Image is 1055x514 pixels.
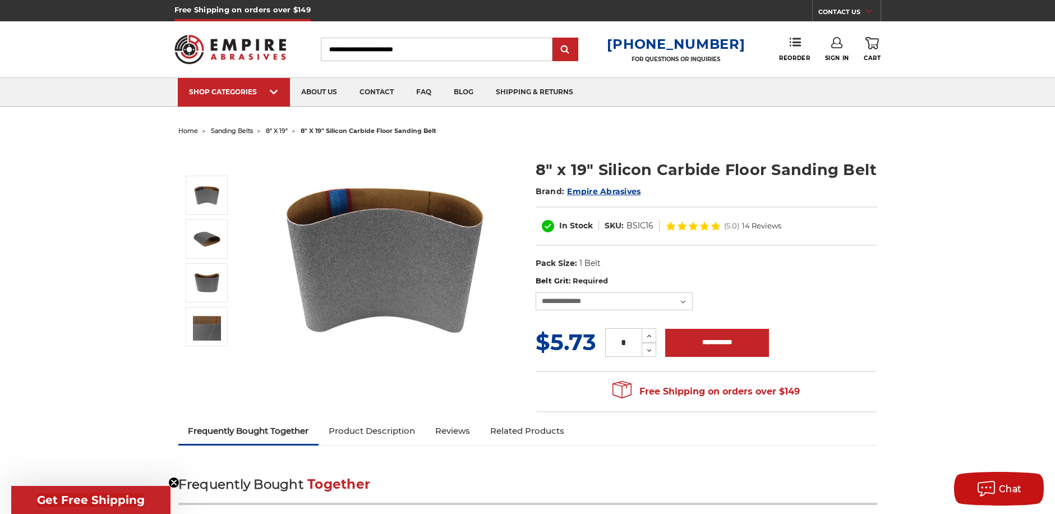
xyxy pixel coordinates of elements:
label: Belt Grit: [536,276,877,287]
a: [PHONE_NUMBER] [607,36,745,52]
a: Frequently Bought Together [178,419,319,443]
dt: SKU: [605,220,624,232]
div: Get Free ShippingClose teaser [11,486,171,514]
a: Empire Abrasives [567,186,641,196]
a: Reorder [779,37,810,61]
span: Together [307,476,370,492]
span: $5.73 [536,328,596,356]
img: 7-7-8" x 29-1-2 " Silicon Carbide belt for aggressive sanding on concrete and hardwood floors as ... [274,147,499,371]
span: 14 Reviews [742,222,781,230]
span: (5.0) [724,222,739,230]
img: Silicon Carbide 7-7-8-inch by 29-1-2 -inch belt for floor sanding, compatible with Clarke EZ-7-7-... [193,313,221,341]
small: Required [573,276,608,285]
a: sanding belts [211,127,253,135]
h1: 8" x 19" Silicon Carbide Floor Sanding Belt [536,159,877,181]
a: contact [348,78,405,107]
span: Frequently Bought [178,476,303,492]
p: FOR QUESTIONS OR INQUIRIES [607,56,745,63]
a: blog [443,78,485,107]
span: 8" x 19" silicon carbide floor sanding belt [301,127,436,135]
img: 7-7-8" x 29-1-2 " Silicon Carbide belt for aggressive sanding on concrete and hardwood floors as ... [193,181,221,209]
a: about us [290,78,348,107]
span: Cart [864,54,881,62]
dt: Pack Size: [536,258,577,269]
div: SHOP CATEGORIES [189,88,279,96]
span: Free Shipping on orders over $149 [612,380,800,403]
a: faq [405,78,443,107]
img: Empire Abrasives [174,27,287,71]
img: 7-7-8" x 29-1-2 " Silicon Carbide belt for floor sanding, compatible with Clarke EZ-7-7-8 sanders... [193,225,221,253]
dd: 1 Belt [579,258,601,269]
span: Brand: [536,186,565,196]
a: Related Products [480,419,574,443]
a: Cart [864,37,881,62]
a: shipping & returns [485,78,584,107]
button: Close teaser [168,477,179,488]
a: 8" x 19" [266,127,288,135]
a: CONTACT US [818,6,881,21]
span: Get Free Shipping [37,493,145,507]
button: Chat [954,472,1044,506]
span: Sign In [825,54,849,62]
a: Reviews [425,419,480,443]
dd: BSIC16 [626,220,653,232]
a: home [178,127,198,135]
span: In Stock [559,221,593,231]
span: Reorder [779,54,810,62]
img: Silicon Carbide 7-7-8" x 29-1-2 " sanding belt designed for hardwood and concrete floor sanding, ... [193,269,221,297]
span: Chat [999,484,1022,494]
a: Product Description [319,419,425,443]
